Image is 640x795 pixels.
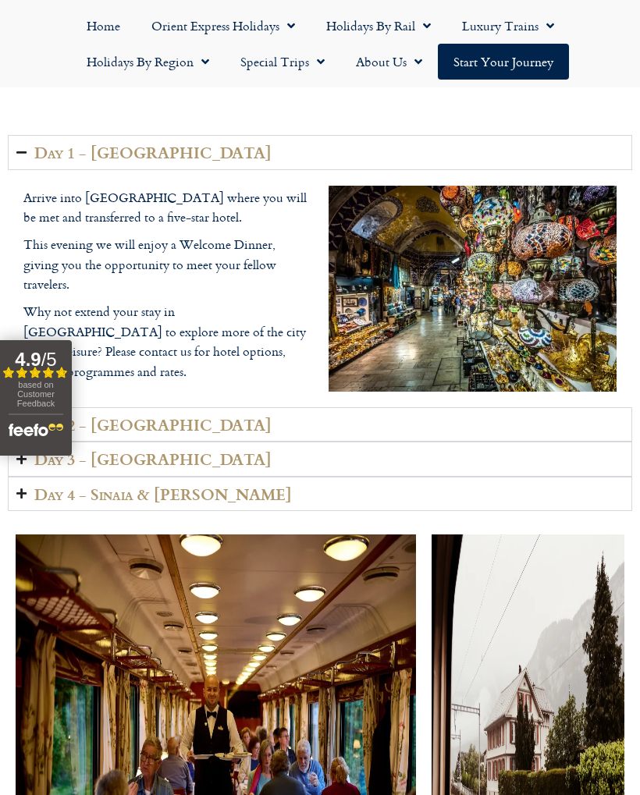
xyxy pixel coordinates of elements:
summary: Day 2 - [GEOGRAPHIC_DATA] [8,407,632,442]
a: Home [71,8,136,44]
summary: Day 4 - Sinaia & [PERSON_NAME] [8,477,632,512]
a: Luxury Trains [446,8,570,44]
h2: Day 1 - [GEOGRAPHIC_DATA] [34,144,272,161]
a: Orient Express Holidays [136,8,311,44]
a: Holidays by Rail [311,8,446,44]
nav: Menu [8,8,632,80]
div: Accordion. Open links with Enter or Space, close with Escape, and navigate with Arrow Keys [8,135,632,511]
summary: Day 3 - [GEOGRAPHIC_DATA] [8,442,632,477]
a: Holidays by Region [71,44,225,80]
h2: Day 4 - Sinaia & [PERSON_NAME] [34,485,292,503]
a: About Us [340,44,438,80]
a: Start your Journey [438,44,569,80]
summary: Day 1 - [GEOGRAPHIC_DATA] [8,135,632,170]
a: Special Trips [225,44,340,80]
p: This evening we will enjoy a Welcome Dinner, giving you the opportunity to meet your fellow trave... [23,235,312,295]
p: Arrive into [GEOGRAPHIC_DATA] where you will be met and transferred to a five-star hotel. [23,188,312,228]
h2: Day 3 - [GEOGRAPHIC_DATA] [34,450,272,468]
p: Why not extend your stay in [GEOGRAPHIC_DATA] to explore more of the city at your leisure? Please... [23,302,312,382]
h2: Day 2 - [GEOGRAPHIC_DATA] [34,416,272,434]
